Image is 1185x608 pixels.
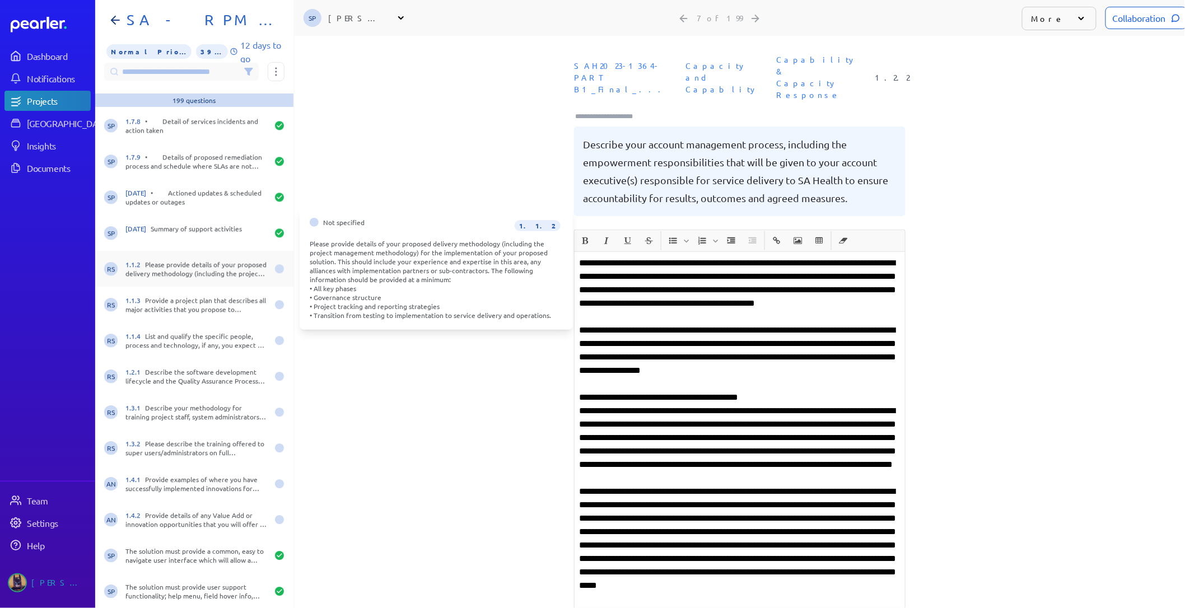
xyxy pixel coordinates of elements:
span: 1.3.2 [125,439,145,448]
span: 1.1.3 [125,296,145,305]
p: 12 days to go [241,38,284,65]
span: Sarah Pendlebury [304,9,321,27]
div: Provide details of any Value Add or innovation opportunities that you will offer to SA Health or ... [125,511,268,529]
span: Italic [596,231,617,250]
div: Dashboard [27,50,90,62]
a: Dashboard [4,46,91,66]
button: Underline [618,231,637,250]
button: Increase Indent [722,231,741,250]
div: • Actioned updates & scheduled updates or outages [125,188,268,206]
div: Projects [27,95,90,106]
div: Describe your methodology for training project staff, system administrators and users such as cli... [125,403,268,421]
span: 1.4.2 [125,511,145,520]
button: Insert Image [789,231,808,250]
span: Insert link [767,231,787,250]
span: Clear Formatting [833,231,853,250]
a: Help [4,535,91,555]
button: Insert link [767,231,786,250]
button: Bold [576,231,595,250]
span: Sarah Pendlebury [104,584,118,598]
span: Priority [106,44,192,59]
span: Adam Nabali [104,477,118,490]
span: Insert table [809,231,829,250]
button: Insert table [810,231,829,250]
span: Decrease Indent [743,231,763,250]
a: Settings [4,513,91,533]
a: Documents [4,158,91,178]
a: Tung Nguyen's photo[PERSON_NAME] [4,569,91,597]
div: [GEOGRAPHIC_DATA] [27,118,110,129]
div: Team [27,495,90,506]
pre: Describe your account management process, including the empowerment responsibilities that will be... [583,135,897,207]
span: 1.1.2 [515,220,561,231]
span: 1.7.9 [125,152,145,161]
span: [DATE] [125,224,151,233]
span: 1.2.1 [125,367,145,376]
button: Strike through [640,231,659,250]
span: Sarah Pendlebury [104,226,118,240]
span: Adam Nabali [104,513,118,526]
span: Sarah Pendlebury [104,549,118,562]
a: Team [4,490,91,511]
span: 1.1.4 [125,331,145,340]
div: The solution must provide user support functionality; help menu, field hover info, feedback funct... [125,582,268,600]
span: Sheet: Capacity and Capablity [681,55,763,100]
span: 1.7.8 [125,116,145,125]
div: Help [27,540,90,551]
div: Notifications [27,73,90,84]
div: Documents [27,162,90,174]
span: Renee Schofield [104,262,118,275]
span: [DATE] [125,188,151,197]
a: Dashboard [11,17,91,32]
div: [PERSON_NAME] [328,12,384,24]
button: Insert Ordered List [693,231,712,250]
div: • Details of proposed remediation process and schedule where SLAs are not achieved. [125,152,268,170]
a: Insights [4,135,91,156]
button: Clear Formatting [834,231,853,250]
div: Describe the software development lifecycle and the Quality Assurance Process that you follow for... [125,367,268,385]
span: 1.4.1 [125,475,145,484]
span: Renee Schofield [104,370,118,383]
a: Notifications [4,68,91,88]
span: Section: Capability & Capacity Response [772,49,861,105]
div: 7 of 199 [697,13,743,23]
span: Reference Number: 1.2.2 [870,67,915,88]
span: Document: SAH2023-1364-PART B1_Final_Alcidion response.xlsx [570,55,672,100]
button: Insert Unordered List [664,231,683,250]
input: Type here to add tags [574,111,643,122]
span: 39% of Questions Completed [196,44,228,59]
span: Insert Ordered List [692,231,720,250]
span: Strike through [639,231,659,250]
div: Settings [27,517,90,529]
div: Provide a project plan that describes all major activities that you propose to undertake to compl... [125,296,268,314]
div: The solution must provide a common, easy to navigate user interface which will allow a seamless j... [125,546,268,564]
button: Italic [597,231,616,250]
div: Insights [27,140,90,151]
span: 1.1.2 [125,260,145,269]
div: Please provide details of your proposed delivery methodology (including the project management me... [310,239,563,320]
div: Summary of support activities [125,224,268,242]
div: Please describe the training offered to super users/administrators on full functionality/use of t... [125,439,268,457]
div: Please provide details of your proposed delivery methodology (including the project management me... [125,260,268,278]
img: Tung Nguyen [8,573,27,592]
span: Renee Schofield [104,298,118,311]
span: Increase Indent [721,231,741,250]
span: Sarah Pendlebury [104,119,118,132]
span: 1.3.1 [125,403,145,412]
div: Provide examples of where you have successfully implemented innovations for your other clients. [125,475,268,493]
span: Sarah Pendlebury [104,155,118,168]
div: • Detail of services incidents and action taken [125,116,268,134]
div: List and qualify the specific people, process and technology, if any, you expect SA Health to pro... [125,331,268,349]
h1: SA - RPM - Part B1 [122,11,276,29]
div: 199 questions [173,96,216,105]
span: Not specified [323,218,365,232]
span: Renee Schofield [104,405,118,419]
span: Renee Schofield [104,441,118,455]
a: Projects [4,91,91,111]
span: Renee Schofield [104,334,118,347]
span: Bold [575,231,595,250]
span: Insert Unordered List [663,231,691,250]
p: More [1032,13,1065,24]
span: Sarah Pendlebury [104,190,118,204]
